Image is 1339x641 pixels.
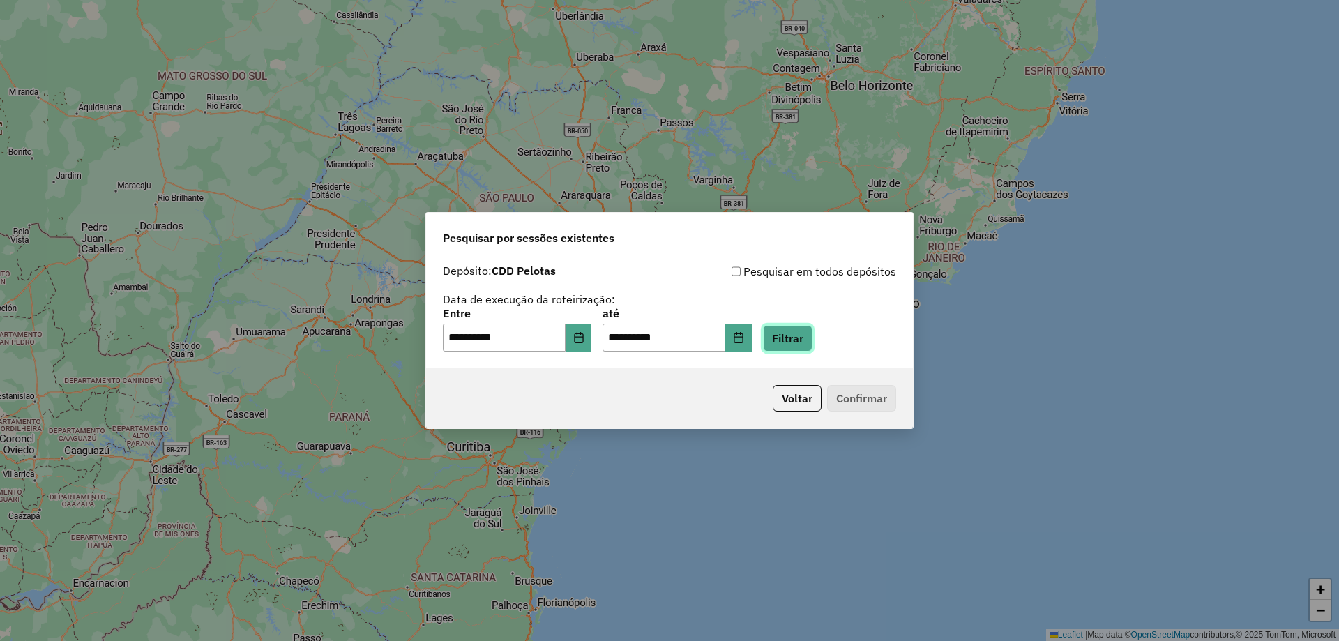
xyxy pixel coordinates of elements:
button: Choose Date [566,324,592,352]
strong: CDD Pelotas [492,264,556,278]
label: até [603,305,751,322]
label: Depósito: [443,262,556,279]
button: Choose Date [725,324,752,352]
button: Filtrar [763,325,812,352]
label: Entre [443,305,591,322]
button: Voltar [773,385,822,412]
label: Data de execução da roteirização: [443,291,615,308]
div: Pesquisar em todos depósitos [669,263,896,280]
span: Pesquisar por sessões existentes [443,229,614,246]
